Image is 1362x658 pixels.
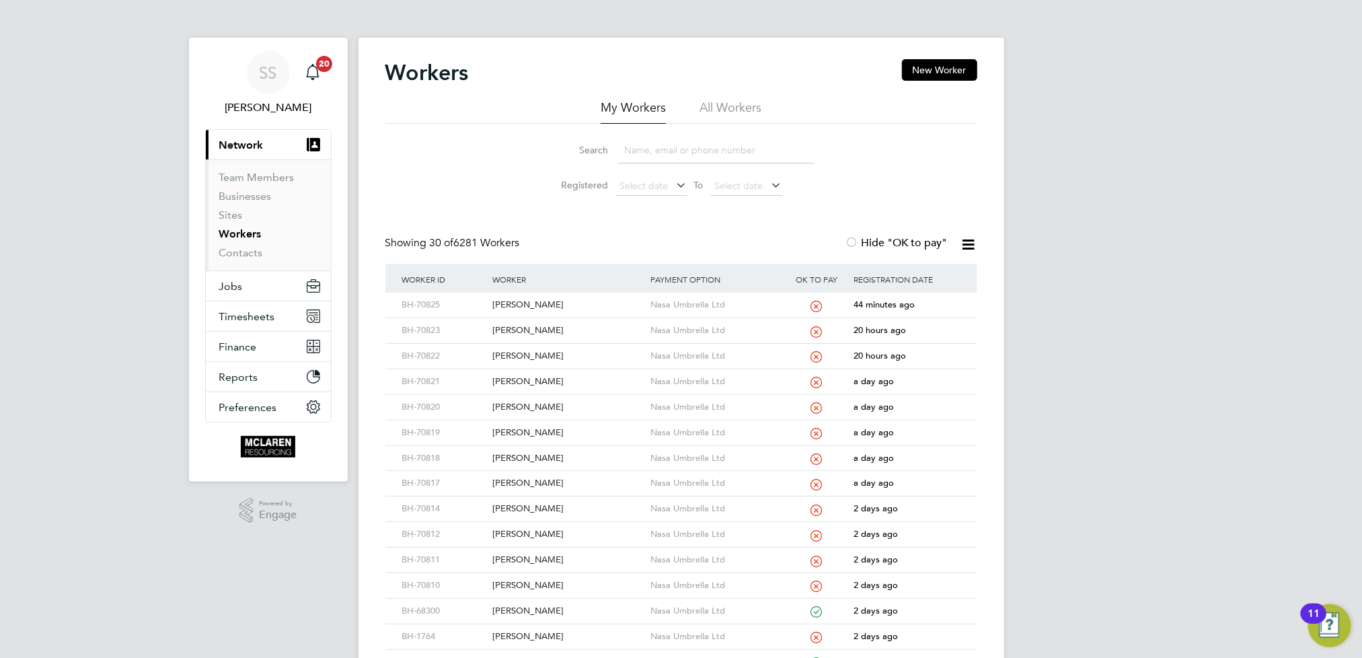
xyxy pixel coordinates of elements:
[489,446,647,471] div: [PERSON_NAME]
[854,427,894,438] span: a day ago
[206,301,331,331] button: Timesheets
[430,236,454,250] span: 30 of
[219,139,264,151] span: Network
[399,624,964,635] a: BH-1764[PERSON_NAME]Nasa Umbrella Ltd2 days ago
[854,350,906,361] span: 20 hours ago
[854,503,898,514] span: 2 days ago
[854,630,898,642] span: 2 days ago
[1308,614,1320,631] div: 11
[620,180,669,192] span: Select date
[854,452,894,464] span: a day ago
[399,521,964,533] a: BH-70812[PERSON_NAME]Nasa Umbrella Ltd2 days ago
[219,190,272,203] a: Businesses
[399,496,964,507] a: BH-70814[PERSON_NAME]Nasa Umbrella Ltd2 days ago
[260,64,277,81] span: SS
[647,522,783,547] div: Nasa Umbrella Ltd
[399,292,964,303] a: BH-70825[PERSON_NAME]Nasa Umbrella Ltd44 minutes ago
[854,605,898,616] span: 2 days ago
[647,421,783,445] div: Nasa Umbrella Ltd
[783,264,851,295] div: OK to pay
[489,548,647,573] div: [PERSON_NAME]
[618,137,815,163] input: Name, email or phone number
[854,401,894,412] span: a day ago
[239,498,297,523] a: Powered byEngage
[489,599,647,624] div: [PERSON_NAME]
[647,318,783,343] div: Nasa Umbrella Ltd
[206,271,331,301] button: Jobs
[690,176,708,194] span: To
[647,446,783,471] div: Nasa Umbrella Ltd
[647,369,783,394] div: Nasa Umbrella Ltd
[489,497,647,521] div: [PERSON_NAME]
[399,420,964,431] a: BH-70819[PERSON_NAME]Nasa Umbrella Ltda day ago
[647,471,783,496] div: Nasa Umbrella Ltd
[385,236,523,250] div: Showing
[489,624,647,649] div: [PERSON_NAME]
[399,421,489,445] div: BH-70819
[219,246,263,259] a: Contacts
[219,310,275,323] span: Timesheets
[205,436,332,458] a: Go to home page
[399,264,489,295] div: Worker ID
[259,498,297,509] span: Powered by
[399,573,964,584] a: BH-70810[PERSON_NAME]Nasa Umbrella Ltd2 days ago
[399,369,489,394] div: BH-70821
[489,293,647,318] div: [PERSON_NAME]
[399,547,964,558] a: BH-70811[PERSON_NAME]Nasa Umbrella Ltd2 days ago
[854,324,906,336] span: 20 hours ago
[219,171,295,184] a: Team Members
[399,344,489,369] div: BH-70822
[647,344,783,369] div: Nasa Umbrella Ltd
[399,293,489,318] div: BH-70825
[399,318,489,343] div: BH-70823
[399,522,489,547] div: BH-70812
[189,38,348,482] nav: Main navigation
[399,471,489,496] div: BH-70817
[489,573,647,598] div: [PERSON_NAME]
[854,579,898,591] span: 2 days ago
[489,522,647,547] div: [PERSON_NAME]
[206,392,331,422] button: Preferences
[206,130,331,159] button: Network
[206,159,331,270] div: Network
[219,371,258,383] span: Reports
[647,573,783,598] div: Nasa Umbrella Ltd
[399,446,489,471] div: BH-70818
[206,362,331,392] button: Reports
[399,548,489,573] div: BH-70811
[399,445,964,457] a: BH-70818[PERSON_NAME]Nasa Umbrella Ltda day ago
[489,318,647,343] div: [PERSON_NAME]
[205,51,332,116] a: SS[PERSON_NAME]
[399,318,964,329] a: BH-70823[PERSON_NAME]Nasa Umbrella Ltd20 hours ago
[1308,604,1351,647] button: Open Resource Center, 11 new notifications
[489,369,647,394] div: [PERSON_NAME]
[647,293,783,318] div: Nasa Umbrella Ltd
[399,470,964,482] a: BH-70817[PERSON_NAME]Nasa Umbrella Ltda day ago
[647,624,783,649] div: Nasa Umbrella Ltd
[647,599,783,624] div: Nasa Umbrella Ltd
[399,599,489,624] div: BH-68300
[430,236,520,250] span: 6281 Workers
[647,395,783,420] div: Nasa Umbrella Ltd
[647,548,783,573] div: Nasa Umbrella Ltd
[601,100,666,124] li: My Workers
[489,421,647,445] div: [PERSON_NAME]
[489,471,647,496] div: [PERSON_NAME]
[219,401,277,414] span: Preferences
[715,180,763,192] span: Select date
[399,573,489,598] div: BH-70810
[399,394,964,406] a: BH-70820[PERSON_NAME]Nasa Umbrella Ltda day ago
[850,264,963,295] div: Registration Date
[647,264,783,295] div: Payment Option
[854,299,915,310] span: 44 minutes ago
[385,59,469,86] h2: Workers
[316,56,332,72] span: 20
[399,369,964,380] a: BH-70821[PERSON_NAME]Nasa Umbrella Ltda day ago
[902,59,977,81] button: New Worker
[219,340,257,353] span: Finance
[299,51,326,94] a: 20
[489,344,647,369] div: [PERSON_NAME]
[219,227,262,240] a: Workers
[854,528,898,540] span: 2 days ago
[399,395,489,420] div: BH-70820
